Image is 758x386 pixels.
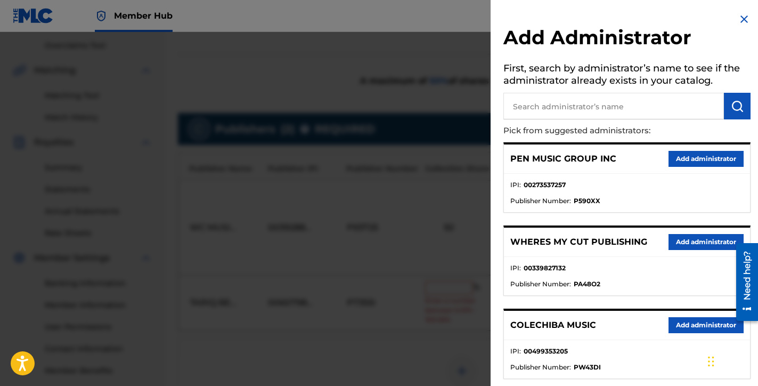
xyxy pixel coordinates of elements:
[510,319,596,332] p: COLECHIBA MUSIC
[510,196,571,206] span: Publisher Number :
[574,279,600,289] strong: PA48O2
[705,335,758,386] iframe: Chat Widget
[669,234,744,250] button: Add administrator
[524,263,566,273] strong: 00339827132
[510,236,647,248] p: WHERES MY CUT PUBLISHING
[510,279,571,289] span: Publisher Number :
[510,263,521,273] span: IPI :
[95,10,108,22] img: Top Rightsholder
[510,180,521,190] span: IPI :
[510,363,571,372] span: Publisher Number :
[574,196,600,206] strong: P590XX
[574,363,601,372] strong: PW43DI
[503,59,751,93] h5: First, search by administrator’s name to see if the administrator already exists in your catalog.
[669,151,744,167] button: Add administrator
[503,93,724,119] input: Search administrator’s name
[503,119,690,142] p: Pick from suggested administrators:
[524,347,568,356] strong: 00499353205
[510,347,521,356] span: IPI :
[114,10,173,22] span: Member Hub
[13,8,54,23] img: MLC Logo
[510,152,616,165] p: PEN MUSIC GROUP INC
[708,345,714,377] div: Drag
[728,238,758,326] iframe: Resource Center
[669,317,744,333] button: Add administrator
[731,100,744,112] img: Search Works
[524,180,566,190] strong: 00273537257
[503,26,751,53] h2: Add Administrator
